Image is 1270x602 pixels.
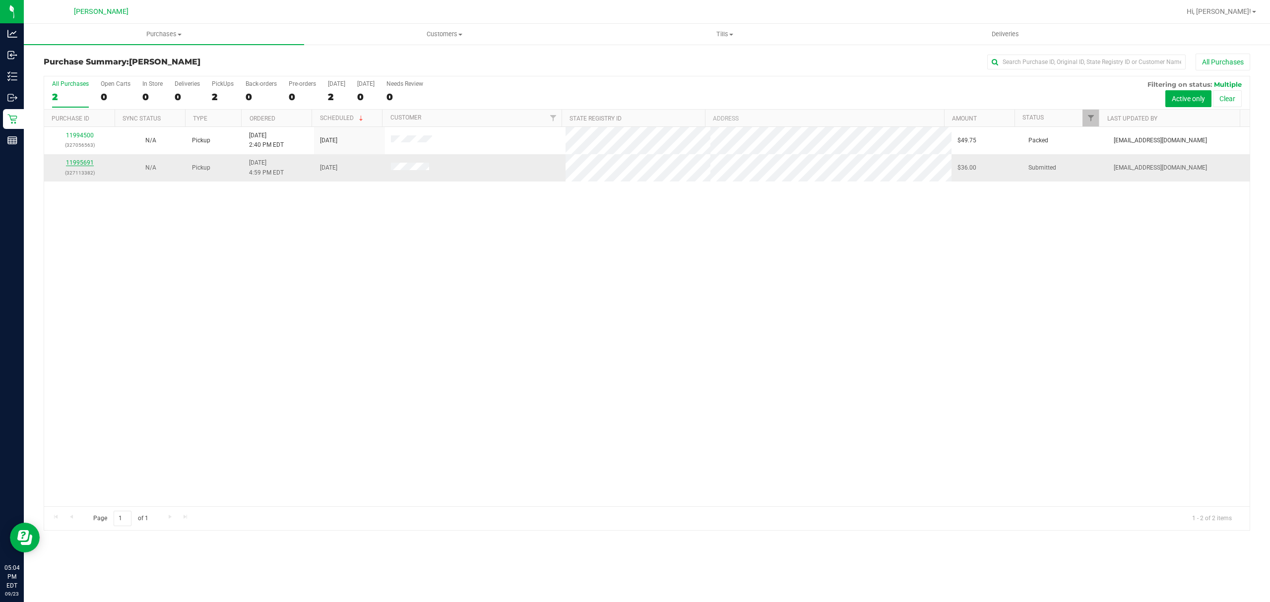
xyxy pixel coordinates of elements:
[305,30,584,39] span: Customers
[952,115,977,122] a: Amount
[175,91,200,103] div: 0
[85,511,156,526] span: Page of 1
[192,163,210,173] span: Pickup
[66,132,94,139] a: 11994500
[1214,80,1242,88] span: Multiple
[7,114,17,124] inline-svg: Retail
[705,110,944,127] th: Address
[24,24,304,45] a: Purchases
[145,136,156,145] button: N/A
[320,136,337,145] span: [DATE]
[1082,110,1099,126] a: Filter
[212,80,234,87] div: PickUps
[52,91,89,103] div: 2
[320,115,365,121] a: Scheduled
[7,135,17,145] inline-svg: Reports
[1114,136,1207,145] span: [EMAIL_ADDRESS][DOMAIN_NAME]
[246,91,277,103] div: 0
[865,24,1145,45] a: Deliveries
[1196,54,1250,70] button: All Purchases
[584,24,865,45] a: Tills
[978,30,1032,39] span: Deliveries
[66,159,94,166] a: 11995691
[320,163,337,173] span: [DATE]
[1022,114,1044,121] a: Status
[304,24,584,45] a: Customers
[250,115,275,122] a: Ordered
[142,80,163,87] div: In Store
[52,80,89,87] div: All Purchases
[175,80,200,87] div: Deliveries
[386,91,423,103] div: 0
[585,30,864,39] span: Tills
[1184,511,1240,526] span: 1 - 2 of 2 items
[1107,115,1157,122] a: Last Updated By
[123,115,161,122] a: Sync Status
[193,115,207,122] a: Type
[357,80,375,87] div: [DATE]
[545,110,562,126] a: Filter
[386,80,423,87] div: Needs Review
[7,71,17,81] inline-svg: Inventory
[212,91,234,103] div: 2
[1028,136,1048,145] span: Packed
[1165,90,1211,107] button: Active only
[4,590,19,598] p: 09/23
[145,163,156,173] button: N/A
[1114,163,1207,173] span: [EMAIL_ADDRESS][DOMAIN_NAME]
[987,55,1186,69] input: Search Purchase ID, Original ID, State Registry ID or Customer Name...
[114,511,131,526] input: 1
[1028,163,1056,173] span: Submitted
[328,91,345,103] div: 2
[246,80,277,87] div: Back-orders
[1147,80,1212,88] span: Filtering on status:
[957,136,976,145] span: $49.75
[50,140,109,150] p: (327056563)
[249,131,284,150] span: [DATE] 2:40 PM EDT
[4,563,19,590] p: 05:04 PM EDT
[74,7,128,16] span: [PERSON_NAME]
[44,58,446,66] h3: Purchase Summary:
[7,50,17,60] inline-svg: Inbound
[24,30,304,39] span: Purchases
[1213,90,1242,107] button: Clear
[145,137,156,144] span: Not Applicable
[1187,7,1251,15] span: Hi, [PERSON_NAME]!
[390,114,421,121] a: Customer
[7,29,17,39] inline-svg: Analytics
[357,91,375,103] div: 0
[129,57,200,66] span: [PERSON_NAME]
[289,80,316,87] div: Pre-orders
[328,80,345,87] div: [DATE]
[249,158,284,177] span: [DATE] 4:59 PM EDT
[101,91,130,103] div: 0
[10,523,40,552] iframe: Resource center
[289,91,316,103] div: 0
[142,91,163,103] div: 0
[50,168,109,178] p: (327113382)
[570,115,622,122] a: State Registry ID
[145,164,156,171] span: Not Applicable
[7,93,17,103] inline-svg: Outbound
[957,163,976,173] span: $36.00
[101,80,130,87] div: Open Carts
[52,115,89,122] a: Purchase ID
[192,136,210,145] span: Pickup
